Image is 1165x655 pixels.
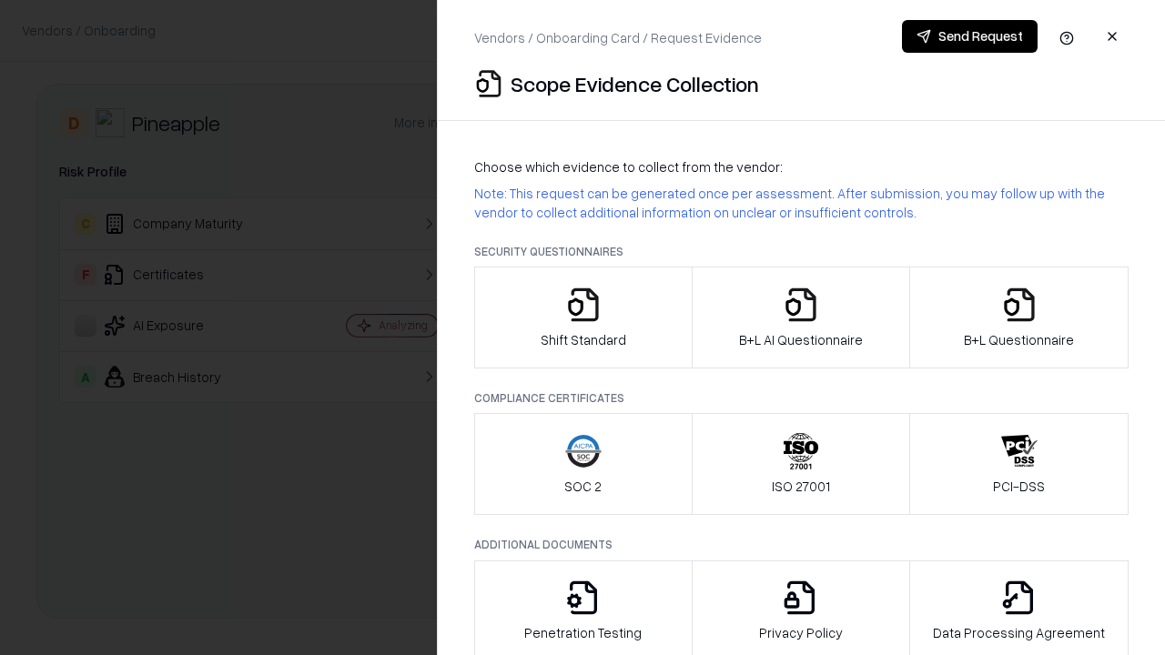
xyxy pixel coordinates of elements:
p: ISO 27001 [772,477,830,496]
button: ISO 27001 [692,413,911,515]
p: Privacy Policy [759,623,843,642]
p: PCI-DSS [993,477,1045,496]
p: Compliance Certificates [474,390,1129,406]
p: Choose which evidence to collect from the vendor: [474,157,1129,176]
p: Shift Standard [541,330,626,349]
p: Note: This request can be generated once per assessment. After submission, you may follow up with... [474,184,1129,222]
button: Shift Standard [474,267,693,368]
button: B+L Questionnaire [909,267,1129,368]
p: B+L Questionnaire [964,330,1074,349]
p: Penetration Testing [524,623,642,642]
button: Send Request [902,20,1038,53]
p: Vendors / Onboarding Card / Request Evidence [474,28,762,47]
button: B+L AI Questionnaire [692,267,911,368]
p: SOC 2 [564,477,602,496]
p: Scope Evidence Collection [511,69,759,98]
button: SOC 2 [474,413,693,515]
p: B+L AI Questionnaire [739,330,863,349]
p: Data Processing Agreement [933,623,1105,642]
p: Security Questionnaires [474,244,1129,259]
button: PCI-DSS [909,413,1129,515]
p: Additional Documents [474,537,1129,552]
